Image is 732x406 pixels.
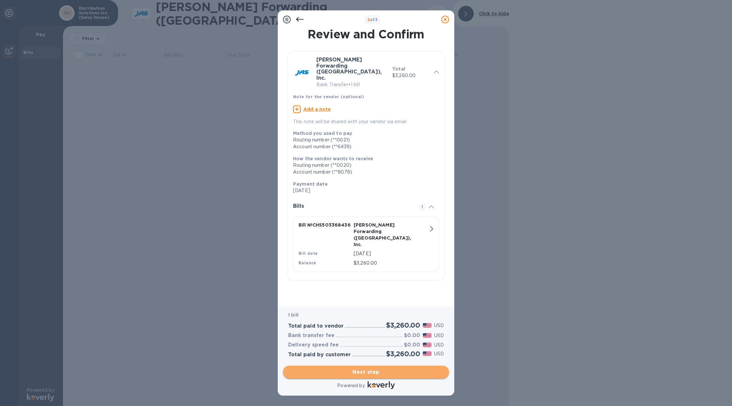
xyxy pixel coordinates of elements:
p: USD [434,342,444,348]
p: Bill № CHS503368436 [299,222,351,228]
p: [DATE] [354,250,428,257]
b: Payment date [293,181,328,187]
b: Method you used to pay [293,131,352,136]
img: Logo [368,381,395,389]
img: USD [423,323,432,328]
p: $3,260.00 [392,72,429,79]
b: Note for the vendor (optional) [293,94,364,99]
h3: Delivery speed fee [288,342,339,348]
span: 2 [367,17,370,22]
div: Routing number (**0020) [293,162,434,169]
p: This note will be shared with your vendor via email [293,118,439,125]
h2: $3,260.00 [386,350,420,358]
p: [PERSON_NAME] Forwarding ([GEOGRAPHIC_DATA]), Inc. [354,222,406,248]
h3: Total paid by customer [288,352,351,358]
div: Routing number (**0021) [293,137,434,143]
b: of 3 [367,17,378,22]
h3: Bank transfer fee [288,333,335,339]
b: 1 bill [288,312,299,318]
p: USD [434,322,444,329]
h3: $0.00 [404,342,420,348]
span: Next step [288,368,444,376]
b: Total [392,66,405,72]
p: USD [434,350,444,357]
b: Balance [299,260,316,265]
button: Next step [283,366,449,379]
p: Bank Transfer • 1 bill [316,81,387,88]
div: Account number (**8078) [293,169,434,176]
h2: $3,260.00 [386,321,420,329]
img: USD [423,351,432,356]
h3: Bills [293,203,410,209]
div: Account number (**6439) [293,143,434,150]
b: Bill date [299,251,318,256]
p: $3,260.00 [354,260,428,267]
u: Add a note [303,107,331,112]
h3: Total paid to vendor [288,323,344,329]
b: How the vendor wants to receive [293,156,373,161]
p: [DATE] [293,187,434,194]
h3: $0.00 [404,333,420,339]
p: USD [434,332,444,339]
p: Powered by [337,382,365,389]
span: 1 [418,203,426,211]
img: USD [423,343,432,347]
b: [PERSON_NAME] Forwarding ([GEOGRAPHIC_DATA]), Inc. [316,57,382,81]
div: [PERSON_NAME] Forwarding ([GEOGRAPHIC_DATA]), Inc.Bank Transfer•1 billTotal$3,260.00Note for the ... [293,57,439,125]
button: Bill №CHS503368436[PERSON_NAME] Forwarding ([GEOGRAPHIC_DATA]), Inc.Bill date[DATE]Balance$3,260.00 [293,216,439,272]
h1: Review and Confirm [286,27,446,41]
img: USD [423,333,432,338]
